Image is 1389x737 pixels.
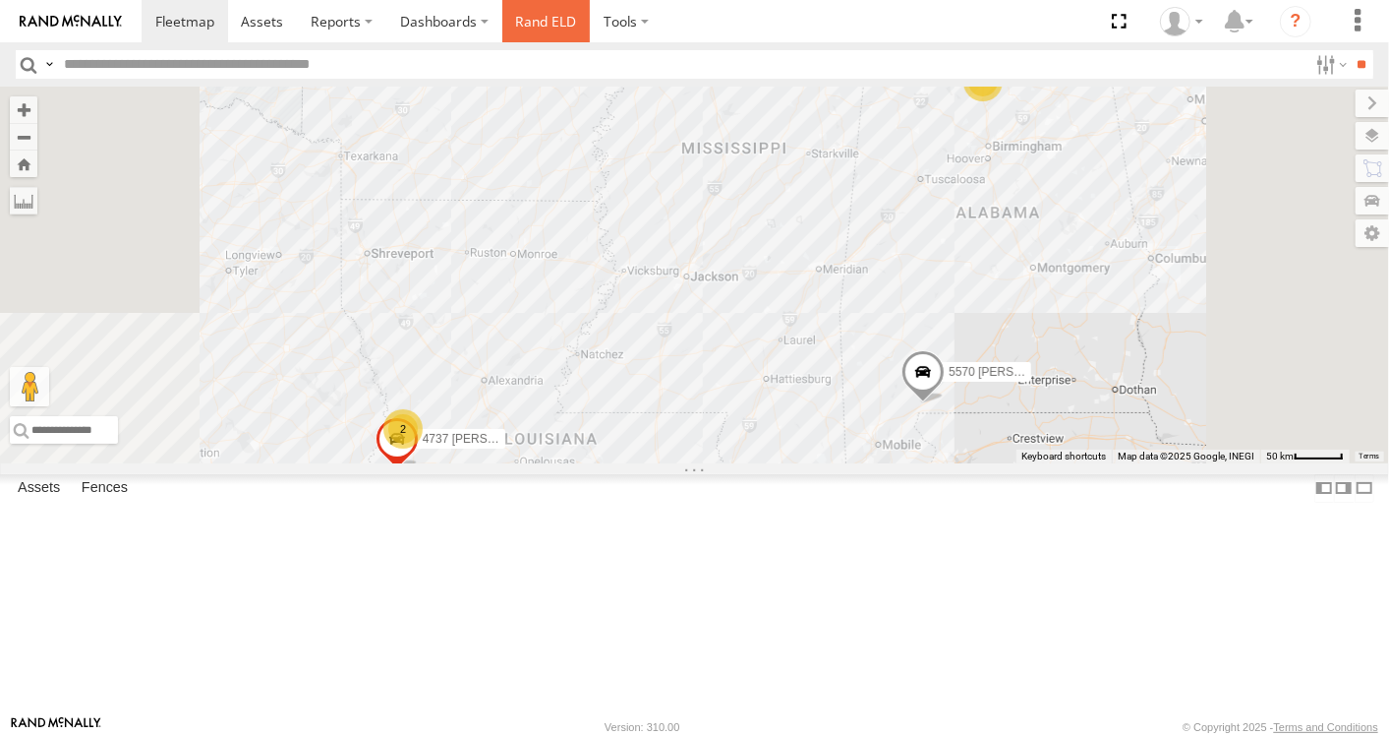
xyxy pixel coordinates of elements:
[1153,7,1210,36] div: Scott Ambler
[41,50,57,79] label: Search Query
[1360,453,1380,461] a: Terms (opens in new tab)
[1118,451,1254,461] span: Map data ©2025 Google, INEGI
[10,187,37,215] label: Measure
[1266,451,1294,461] span: 50 km
[11,717,101,737] a: Visit our Website
[1280,6,1311,37] i: ?
[422,431,549,445] span: 4737 [PERSON_NAME]
[383,409,423,449] div: 2
[20,15,122,29] img: rand-logo.svg
[10,123,37,151] button: Zoom out
[1183,721,1378,733] div: © Copyright 2025 -
[1356,219,1389,247] label: Map Settings
[10,151,37,177] button: Zoom Home
[949,365,1075,379] span: 5570 [PERSON_NAME]
[1314,474,1334,503] label: Dock Summary Table to the Left
[1274,721,1378,733] a: Terms and Conditions
[10,96,37,123] button: Zoom in
[72,474,138,502] label: Fences
[1308,50,1351,79] label: Search Filter Options
[963,62,1003,101] div: 2
[10,367,49,406] button: Drag Pegman onto the map to open Street View
[1260,450,1350,463] button: Map Scale: 50 km per 47 pixels
[1021,450,1106,463] button: Keyboard shortcuts
[1355,474,1374,503] label: Hide Summary Table
[1334,474,1354,503] label: Dock Summary Table to the Right
[8,474,70,502] label: Assets
[605,721,679,733] div: Version: 310.00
